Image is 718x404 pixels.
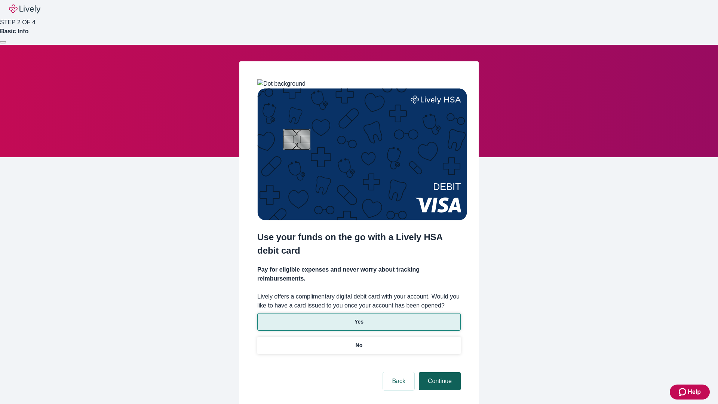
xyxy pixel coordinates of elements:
[257,337,461,354] button: No
[257,230,461,257] h2: Use your funds on the go with a Lively HSA debit card
[257,292,461,310] label: Lively offers a complimentary digital debit card with your account. Would you like to have a card...
[383,372,414,390] button: Back
[419,372,461,390] button: Continue
[679,388,688,397] svg: Zendesk support icon
[355,318,363,326] p: Yes
[356,342,363,349] p: No
[257,79,306,88] img: Dot background
[257,265,461,283] h4: Pay for eligible expenses and never worry about tracking reimbursements.
[257,88,467,220] img: Debit card
[670,385,710,400] button: Zendesk support iconHelp
[9,4,40,13] img: Lively
[257,313,461,331] button: Yes
[688,388,701,397] span: Help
